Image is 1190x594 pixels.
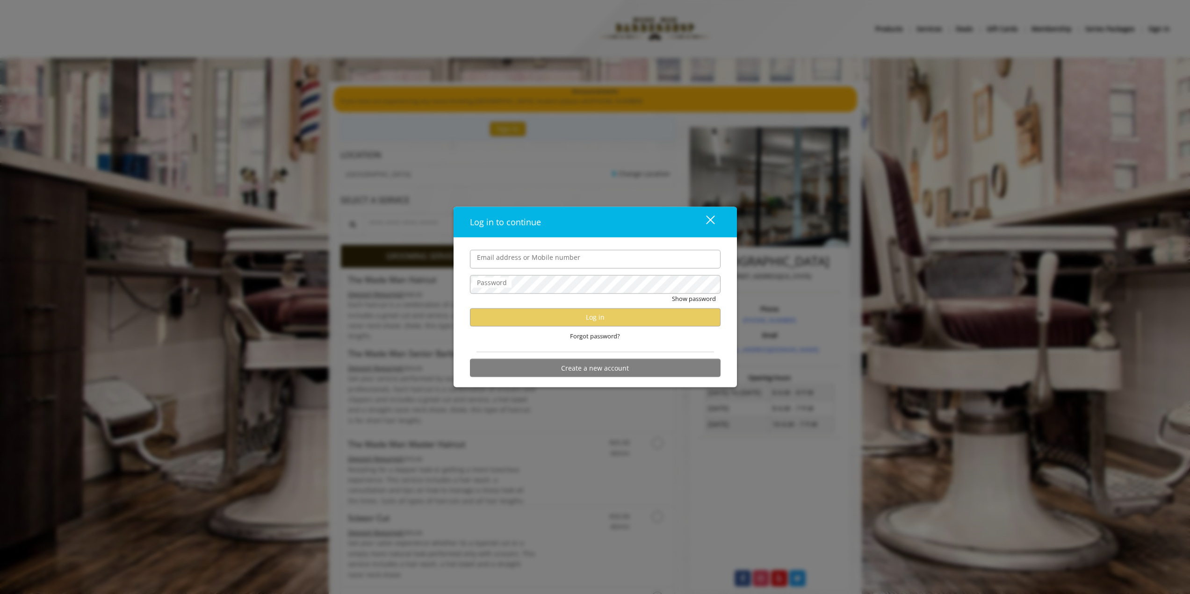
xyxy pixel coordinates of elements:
[689,212,721,231] button: close dialog
[470,359,721,377] button: Create a new account
[695,215,714,229] div: close dialog
[570,331,620,341] span: Forgot password?
[470,308,721,326] button: Log in
[470,250,721,268] input: Email address or Mobile number
[470,216,541,227] span: Log in to continue
[672,293,716,303] button: Show password
[472,252,585,262] label: Email address or Mobile number
[472,277,512,287] label: Password
[470,275,721,293] input: Password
